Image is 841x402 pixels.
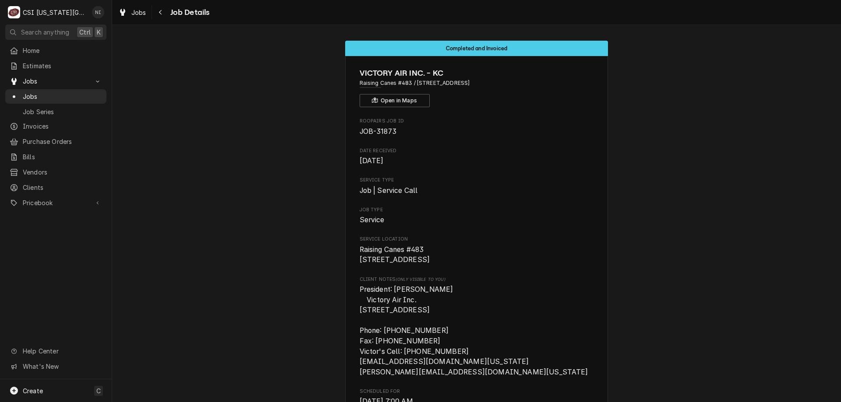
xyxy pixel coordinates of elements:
[5,344,106,358] a: Go to Help Center
[360,177,594,184] span: Service Type
[360,67,594,107] div: Client Information
[5,74,106,88] a: Go to Jobs
[8,6,20,18] div: CSI Kansas City.'s Avatar
[23,346,101,356] span: Help Center
[23,137,102,146] span: Purchase Orders
[360,276,594,378] div: [object Object]
[96,386,101,395] span: C
[23,92,102,101] span: Jobs
[360,245,594,265] span: Service Location
[360,284,594,378] span: [object Object]
[360,118,594,125] span: Roopairs Job ID
[131,8,146,17] span: Jobs
[360,245,430,264] span: Raising Canes #483 [STREET_ADDRESS]
[23,362,101,371] span: What's New
[23,387,43,395] span: Create
[23,77,89,86] span: Jobs
[5,59,106,73] a: Estimates
[23,8,87,17] div: CSI [US_STATE][GEOGRAPHIC_DATA].
[345,41,608,56] div: Status
[97,28,101,37] span: K
[360,185,594,196] span: Service Type
[21,28,69,37] span: Search anything
[154,5,168,19] button: Navigate back
[5,43,106,58] a: Home
[23,152,102,161] span: Bills
[360,157,384,165] span: [DATE]
[360,276,594,283] span: Client Notes
[446,45,508,51] span: Completed and Invoiced
[360,236,594,265] div: Service Location
[5,89,106,104] a: Jobs
[8,6,20,18] div: C
[360,206,594,225] div: Job Type
[360,94,430,107] button: Open in Maps
[23,107,102,116] span: Job Series
[5,105,106,119] a: Job Series
[360,215,594,225] span: Job Type
[168,7,210,18] span: Job Details
[5,134,106,149] a: Purchase Orders
[5,165,106,179] a: Vendors
[5,150,106,164] a: Bills
[360,126,594,137] span: Roopairs Job ID
[115,5,150,20] a: Jobs
[5,119,106,133] a: Invoices
[360,388,594,395] span: Scheduled For
[23,46,102,55] span: Home
[360,147,594,166] div: Date Received
[23,122,102,131] span: Invoices
[360,147,594,154] span: Date Received
[360,127,396,136] span: JOB-31873
[5,24,106,40] button: Search anythingCtrlK
[360,216,385,224] span: Service
[360,118,594,136] div: Roopairs Job ID
[23,183,102,192] span: Clients
[360,236,594,243] span: Service Location
[23,198,89,207] span: Pricebook
[360,186,418,195] span: Job | Service Call
[79,28,91,37] span: Ctrl
[396,277,445,282] span: (Only Visible to You)
[360,206,594,213] span: Job Type
[360,67,594,79] span: Name
[23,61,102,70] span: Estimates
[5,359,106,374] a: Go to What's New
[360,285,588,376] span: President: [PERSON_NAME] Victory Air Inc. [STREET_ADDRESS] Phone: [PHONE_NUMBER] Fax: [PHONE_NUMB...
[92,6,104,18] div: Nate Ingram's Avatar
[5,196,106,210] a: Go to Pricebook
[360,177,594,196] div: Service Type
[23,168,102,177] span: Vendors
[92,6,104,18] div: NI
[360,79,594,87] span: Address
[360,156,594,166] span: Date Received
[5,180,106,195] a: Clients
